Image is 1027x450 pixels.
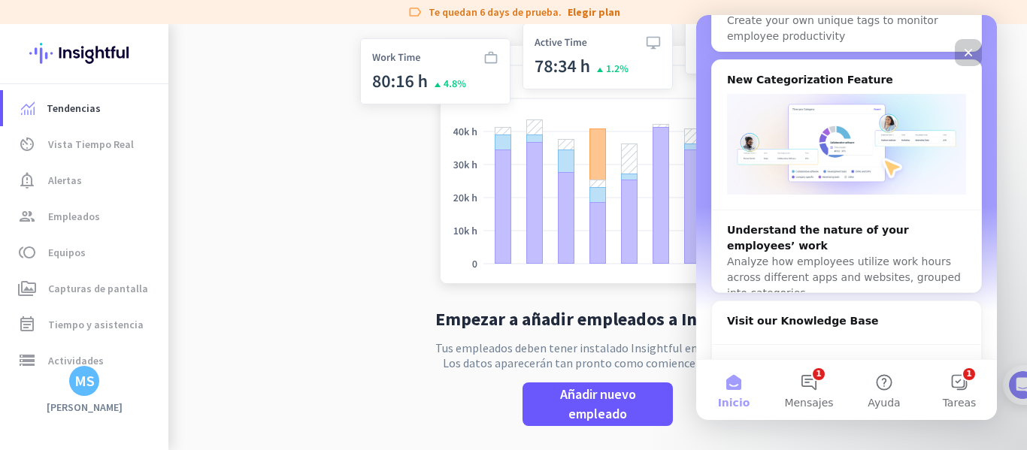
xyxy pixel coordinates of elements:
span: Añadir nuevo empleado [535,385,661,424]
i: group [18,207,36,225]
span: Actividades [48,352,104,370]
i: event_note [18,316,36,334]
span: Inicio [22,382,54,393]
span: Empleados [48,207,100,225]
span: Analyze how employees utilize work hours across different apps and websites, grouped into categor... [31,240,265,284]
a: menu-itemTendencias [3,90,168,126]
p: Tus empleados deben tener instalado Insightful en sus equipos. Los datos aparecerán tan pronto co... [435,340,761,370]
span: Vista Tiempo Real [48,135,134,153]
span: Capturas de pantalla [48,279,148,297]
i: av_timer [18,135,36,153]
h2: New Categorization Feature [31,57,270,73]
a: Elegir plan [568,5,620,20]
div: Understand the nature of your employees’ work [31,207,270,239]
img: menu-item [21,101,35,115]
div: Cerrar [259,24,286,51]
div: Insightful Knowledgebase [31,342,270,358]
a: perm_mediaCapturas de pantalla [3,270,168,307]
span: Tendencias [47,99,101,117]
i: label [407,5,423,20]
img: Insightful logo [29,24,139,83]
h2: Visit our Knowledge Base [31,298,270,314]
a: storageActividades [3,343,168,379]
span: Equipos [48,243,86,261]
h2: Empezar a añadir empleados a Insightful [435,310,760,328]
a: event_noteTiempo y asistencia [3,307,168,343]
i: perm_media [18,279,36,297]
div: Insightful Knowledgebase [16,330,285,417]
i: storage [18,352,36,370]
a: av_timerVista Tiempo Real [3,126,168,162]
button: Tareas [226,345,301,405]
button: Añadir nuevo empleado [523,382,673,426]
i: toll [18,243,36,261]
span: Tareas [247,382,280,393]
span: Mensajes [88,382,137,393]
iframe: Intercom live chat [696,15,997,420]
button: Ayuda [150,345,226,405]
span: Ayuda [171,382,204,393]
span: Alertas [48,171,82,189]
div: MS [74,373,95,388]
a: notification_importantAlertas [3,162,168,198]
i: notification_important [18,171,36,189]
a: tollEquipos [3,234,168,270]
span: Tiempo y asistencia [48,316,144,334]
div: Understand the nature of your employees’ workAnalyze how employees utilize work hours across diff... [16,195,285,298]
button: Mensajes [75,345,150,405]
a: groupEmpleados [3,198,168,234]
